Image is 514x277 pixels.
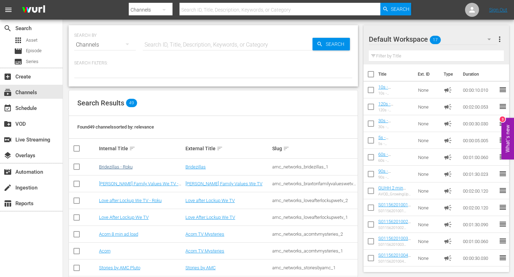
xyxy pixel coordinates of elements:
[444,170,452,178] span: Ad
[378,236,411,262] a: S01156201003 AVOD SCARES by SHUDDER WillBeRightBack 60
[378,141,412,146] div: 5s - [GEOGRAPHIC_DATA] - SLATE - 2021
[378,84,412,105] a: 10s - [GEOGRAPHIC_DATA] - SLATE - 2021
[26,47,42,54] span: Episode
[272,181,357,186] div: amc_networks_braxtonfamilyvalueswetv_1
[378,175,412,180] div: 90s - [GEOGRAPHIC_DATA] - SLATE - 2021
[378,168,412,189] a: 90s - [GEOGRAPHIC_DATA] - SLATE - 2021
[499,136,507,144] span: reorder
[415,216,441,233] td: None
[99,265,140,270] a: Stories by AMC Pluto
[272,164,357,169] div: amc_networks_bridezillas_1
[414,64,439,84] th: Ext. ID
[26,37,37,44] span: Asset
[489,7,507,13] a: Sign Out
[99,144,184,153] div: Internal Title
[444,254,452,262] span: Ad
[439,64,459,84] th: Type
[501,118,514,159] button: Open Feedback Widget
[323,38,350,50] span: Search
[460,166,499,182] td: 00:01:30.023
[459,64,501,84] th: Duration
[430,33,441,47] span: 17
[272,215,357,220] div: amc_networks_loveafterlockupwetv_1
[499,186,507,195] span: reorder
[272,265,357,270] div: amc_networks_storiesbyamc_1
[499,169,507,178] span: reorder
[272,248,357,254] div: amc_networks_acorntvmysteries_1
[460,182,499,199] td: 00:02:00.120
[391,3,409,15] span: Search
[26,58,38,65] span: Series
[499,85,507,94] span: reorder
[460,149,499,166] td: 00:01:00.060
[14,57,22,66] span: Series
[217,145,223,152] span: sort
[444,86,452,94] span: Ad
[415,149,441,166] td: None
[378,242,412,247] div: S01156201003 AVOD SCARES by SHUDDER WillBeRightBack 60
[3,136,12,144] span: Live Streaming
[185,181,262,186] a: [PERSON_NAME] Family Values We TV
[3,88,12,97] span: Channels
[283,145,289,152] span: sort
[185,265,216,270] a: Stories by AMC
[378,192,412,196] div: AVOD_GrowingUpHipHopWeTV_WillBeRightBack _2MinCountdown_RB24_S01398804001-Roku
[380,3,411,15] button: Search
[3,151,12,160] span: Overlays
[495,35,504,43] span: more_vert
[499,237,507,245] span: reorder
[129,145,135,152] span: sort
[369,29,498,49] div: Default Workspace
[378,209,412,213] div: S01156201001 AVOD SCARES by SHUDDER WillBeRightBack 120
[272,144,357,153] div: Slug
[185,215,235,220] a: Love After Lockup We TV
[378,152,412,173] a: 60s - [GEOGRAPHIC_DATA] - SLATE - 2021
[444,203,452,212] span: Ad
[444,153,452,161] span: Ad
[378,259,412,264] div: S01156201004 AVOD SCARES by SHUDDER WillBeRightBack 30
[378,219,411,245] a: S01156201002 AVOD SCARES by SHUDDER WillBeRightBack 90
[499,203,507,212] span: reorder
[415,82,441,98] td: None
[185,144,270,153] div: External Title
[499,220,507,228] span: reorder
[415,250,441,266] td: None
[378,64,414,84] th: Title
[499,254,507,262] span: reorder
[415,115,441,132] td: None
[460,233,499,250] td: 00:01:00.060
[74,35,136,55] div: Channels
[3,168,12,176] span: Automation
[378,185,406,196] a: GUHH 2 min Roku Ad Slate
[444,237,452,245] span: Ad
[415,98,441,115] td: None
[378,108,412,112] div: 120s - [GEOGRAPHIC_DATA] - SLATE - 2021
[3,104,12,112] span: Schedule
[185,248,224,254] a: Acorn TV Mysteries
[460,98,499,115] td: 00:02:00.053
[74,60,352,66] p: Search Filters:
[415,166,441,182] td: None
[415,233,441,250] td: None
[460,216,499,233] td: 00:01:30.090
[77,124,154,130] span: Found 49 channels sorted by: relevance
[378,135,412,156] a: 5s - [GEOGRAPHIC_DATA] - SLATE - 2021
[14,36,22,44] span: Asset
[185,231,224,237] a: Acorn TV Mysteries
[99,248,111,254] a: Acorn
[312,38,350,50] button: Search
[460,115,499,132] td: 00:00:30.030
[444,103,452,111] span: Ad
[3,120,12,128] span: VOD
[3,199,12,208] span: Reports
[185,164,206,169] a: Bridezillas
[4,6,13,14] span: menu
[378,101,412,122] a: 120s - [GEOGRAPHIC_DATA] - SLATE - 2021
[415,199,441,216] td: None
[499,119,507,127] span: reorder
[444,220,452,229] span: Ad
[378,125,412,129] div: 30s - [GEOGRAPHIC_DATA] - SLATE - 2021
[17,2,50,18] img: ans4CAIJ8jUAAAAAAAAAAAAAAAAAAAAAAAAgQb4GAAAAAAAAAAAAAAAAAAAAAAAAJMjXAAAAAAAAAAAAAAAAAAAAAAAAgAT5G...
[99,198,162,203] a: Love after Lockup We TV - Roku
[460,199,499,216] td: 00:02:00.120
